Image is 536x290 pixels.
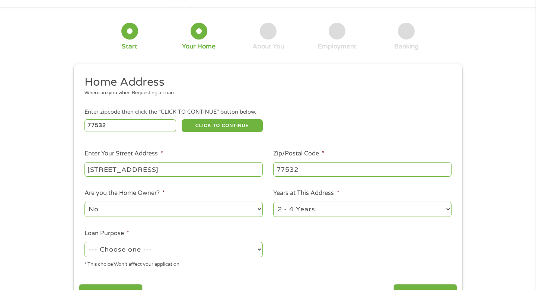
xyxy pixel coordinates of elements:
[394,42,419,51] div: Banking
[84,150,163,158] label: Enter Your Street Address
[122,42,137,51] div: Start
[84,119,176,132] input: Enter Zipcode (e.g 01510)
[84,189,165,197] label: Are you the Home Owner?
[182,42,216,51] div: Your Home
[84,108,452,116] div: Enter zipcode then click the "CLICK TO CONTINUE" button below.
[273,189,339,197] label: Years at This Address
[84,75,446,90] h2: Home Address
[84,162,263,176] input: 1 Main Street
[252,42,284,51] div: About You
[84,89,446,97] div: Where are you when Requesting a Loan.
[318,42,357,51] div: Employment
[273,150,324,158] label: Zip/Postal Code
[182,119,263,132] button: CLICK TO CONTINUE
[84,258,263,268] div: * This choice Won’t affect your application
[84,230,129,237] label: Loan Purpose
